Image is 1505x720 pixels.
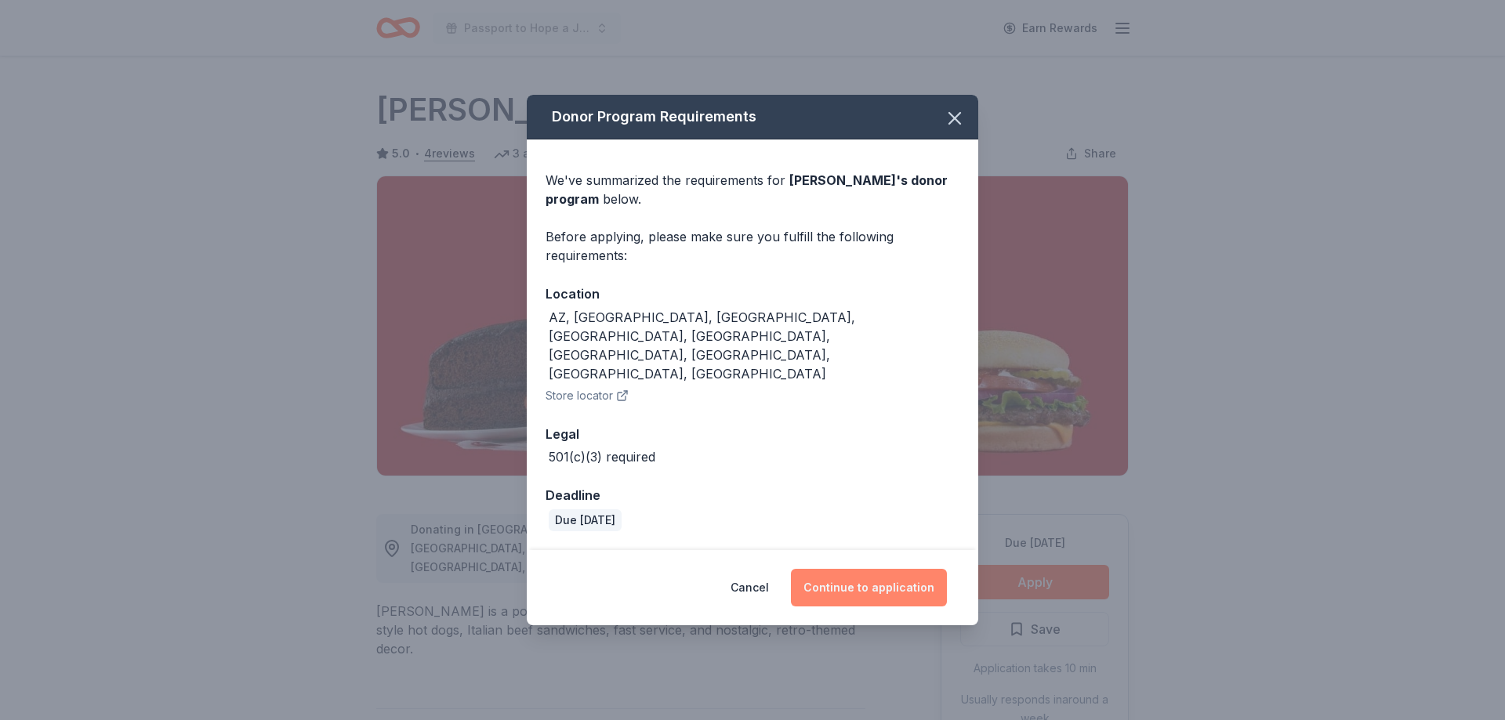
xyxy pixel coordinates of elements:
button: Continue to application [791,569,947,606]
div: Legal [546,424,959,444]
div: 501(c)(3) required [549,447,655,466]
div: AZ, [GEOGRAPHIC_DATA], [GEOGRAPHIC_DATA], [GEOGRAPHIC_DATA], [GEOGRAPHIC_DATA], [GEOGRAPHIC_DATA]... [549,308,959,383]
button: Cancel [731,569,769,606]
div: Before applying, please make sure you fulfill the following requirements: [546,227,959,265]
div: We've summarized the requirements for below. [546,171,959,208]
div: Donor Program Requirements [527,95,978,139]
button: Store locator [546,386,629,405]
div: Due [DATE] [549,509,622,531]
div: Deadline [546,485,959,505]
div: Location [546,284,959,304]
